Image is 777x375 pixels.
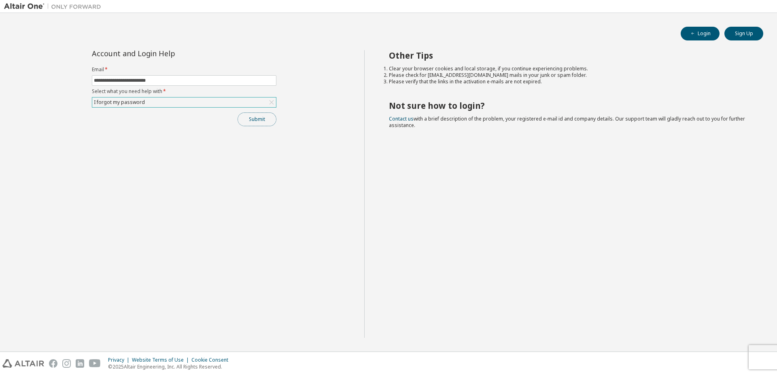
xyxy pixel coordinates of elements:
[191,357,233,363] div: Cookie Consent
[389,115,414,122] a: Contact us
[389,72,749,78] li: Please check for [EMAIL_ADDRESS][DOMAIN_NAME] mails in your junk or spam folder.
[724,27,763,40] button: Sign Up
[62,359,71,368] img: instagram.svg
[389,66,749,72] li: Clear your browser cookies and local storage, if you continue experiencing problems.
[92,88,276,95] label: Select what you need help with
[389,115,745,129] span: with a brief description of the problem, your registered e-mail id and company details. Our suppo...
[2,359,44,368] img: altair_logo.svg
[681,27,720,40] button: Login
[108,357,132,363] div: Privacy
[93,98,146,107] div: I forgot my password
[108,363,233,370] p: © 2025 Altair Engineering, Inc. All Rights Reserved.
[132,357,191,363] div: Website Terms of Use
[389,100,749,111] h2: Not sure how to login?
[49,359,57,368] img: facebook.svg
[89,359,101,368] img: youtube.svg
[389,50,749,61] h2: Other Tips
[238,112,276,126] button: Submit
[92,66,276,73] label: Email
[76,359,84,368] img: linkedin.svg
[92,97,276,107] div: I forgot my password
[92,50,240,57] div: Account and Login Help
[4,2,105,11] img: Altair One
[389,78,749,85] li: Please verify that the links in the activation e-mails are not expired.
